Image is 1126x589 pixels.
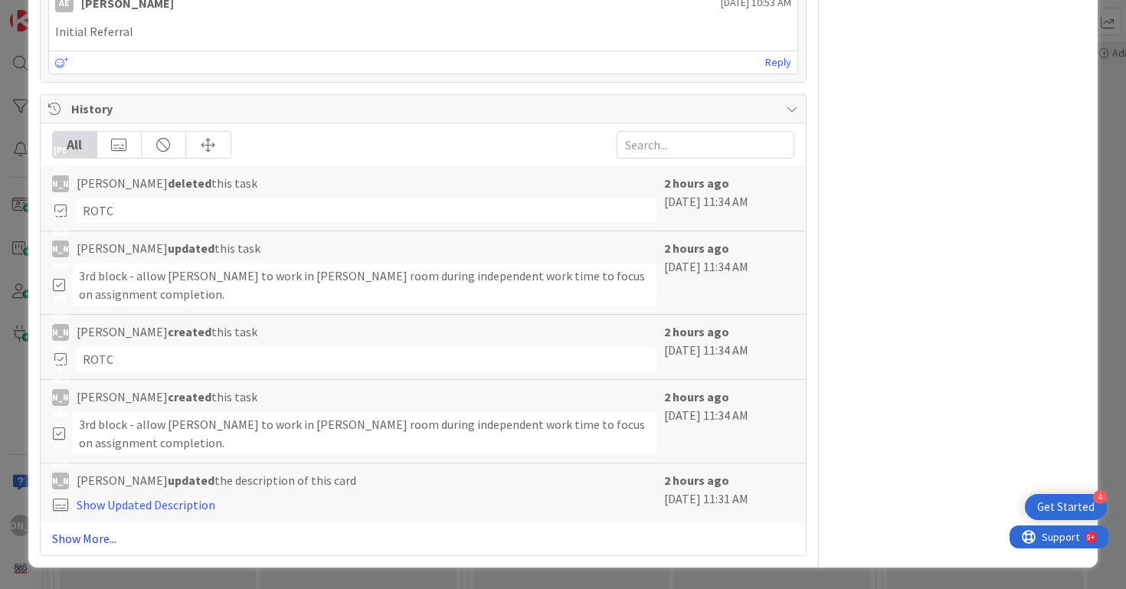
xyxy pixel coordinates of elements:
input: Search... [617,131,794,159]
div: [PERSON_NAME] [52,324,69,341]
div: [PERSON_NAME] [52,175,69,192]
b: 2 hours ago [664,241,729,256]
div: Open Get Started checklist, remaining modules: 4 [1025,494,1107,520]
div: [PERSON_NAME] [52,473,69,489]
p: Initial Referral [55,23,792,41]
div: ROTC [77,198,657,223]
a: Show Updated Description [77,497,215,512]
b: updated [168,473,214,488]
div: 9+ [77,6,85,18]
div: [DATE] 11:31 AM [664,471,794,514]
div: ROTC [77,347,657,371]
b: 2 hours ago [664,473,729,488]
div: [DATE] 11:34 AM [664,322,794,371]
span: [PERSON_NAME] this task [77,322,257,341]
div: [PERSON_NAME] [52,241,69,257]
div: 3rd block - allow [PERSON_NAME] to work in [PERSON_NAME] room during independent work time to foc... [73,412,656,455]
b: created [168,324,211,339]
a: Reply [765,53,791,72]
span: [PERSON_NAME] this task [77,174,257,192]
div: [PERSON_NAME] [52,389,69,406]
div: [DATE] 11:34 AM [664,239,794,306]
b: created [168,389,211,404]
b: deleted [168,175,211,191]
span: Support [32,2,70,21]
span: [PERSON_NAME] the description of this card [77,471,356,489]
b: 2 hours ago [664,324,729,339]
span: [PERSON_NAME] this task [77,388,257,406]
div: [DATE] 11:34 AM [664,174,794,223]
b: 2 hours ago [664,175,729,191]
span: History [71,100,779,118]
div: [DATE] 11:34 AM [664,388,794,455]
div: 3rd block - allow [PERSON_NAME] to work in [PERSON_NAME] room during independent work time to foc... [73,263,656,306]
div: 4 [1093,490,1107,504]
span: [PERSON_NAME] this task [77,239,260,257]
div: Get Started [1037,499,1095,515]
div: All [53,132,97,158]
b: 2 hours ago [664,389,729,404]
a: Show More... [52,529,795,548]
b: updated [168,241,214,256]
